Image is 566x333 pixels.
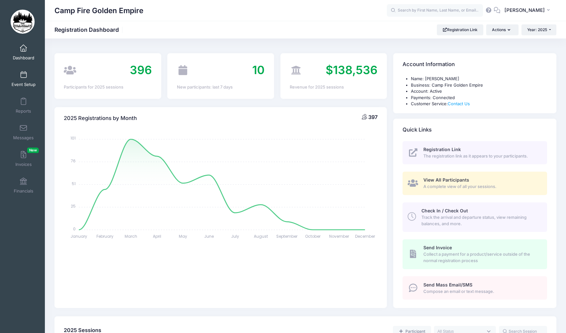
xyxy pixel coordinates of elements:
h4: 2025 Registrations by Month [64,109,137,127]
button: Actions [486,24,518,35]
span: 397 [368,114,378,120]
a: Reports [8,94,39,117]
span: Track the arrival and departure status, view remaining balances, and more. [421,214,540,227]
span: $138,536 [326,63,378,77]
a: Contact Us [448,101,470,106]
span: 396 [130,63,152,77]
tspan: February [96,234,113,239]
h1: Camp Fire Golden Empire [54,3,143,18]
span: Check In / Check Out [421,208,468,213]
span: Financials [14,188,33,194]
span: View All Participants [423,177,469,183]
span: Invoices [15,162,32,167]
a: Send Mass Email/SMS Compose an email or text message. [403,276,547,300]
input: Search by First Name, Last Name, or Email... [387,4,483,17]
button: [PERSON_NAME] [500,3,556,18]
tspan: October [305,234,321,239]
span: Registration Link [423,147,461,152]
span: [PERSON_NAME] [504,7,545,14]
span: Send Mass Email/SMS [423,282,472,287]
a: View All Participants A complete view of all your sessions. [403,172,547,195]
tspan: July [231,234,239,239]
a: InvoicesNew [8,148,39,170]
a: Event Setup [8,68,39,90]
img: Camp Fire Golden Empire [11,10,35,34]
h1: Registration Dashboard [54,26,124,33]
span: Dashboard [13,55,34,61]
span: New [27,148,39,153]
span: Compose an email or text message. [423,288,540,295]
li: Customer Service: [411,101,547,107]
button: Year: 2025 [521,24,556,35]
span: 10 [252,63,265,77]
tspan: December [355,234,375,239]
span: The registration link as it appears to your participants. [423,153,540,159]
tspan: August [254,234,268,239]
tspan: November [329,234,349,239]
tspan: June [204,234,214,239]
span: Messages [13,135,34,141]
span: Year: 2025 [527,27,547,32]
div: New participants: last 7 days [177,84,265,90]
li: Payments: Connected [411,95,547,101]
tspan: September [277,234,298,239]
h4: Account Information [403,55,455,74]
tspan: May [179,234,187,239]
tspan: April [153,234,161,239]
div: Revenue for 2025 sessions [290,84,378,90]
div: Participants for 2025 sessions [64,84,152,90]
span: Reports [16,108,31,114]
li: Account: Active [411,88,547,95]
a: Registration Link The registration link as it appears to your participants. [403,141,547,165]
a: Send Invoice Collect a payment for a product/service outside of the normal registration process [403,239,547,269]
span: A complete view of all your sessions. [423,184,540,190]
h4: Quick Links [403,121,432,139]
tspan: March [125,234,137,239]
a: Check In / Check Out Track the arrival and departure status, view remaining balances, and more. [403,202,547,232]
li: Name: [PERSON_NAME] [411,76,547,82]
span: Event Setup [12,82,36,87]
tspan: January [71,234,87,239]
a: Financials [8,174,39,197]
tspan: 76 [71,158,76,164]
span: Collect a payment for a product/service outside of the normal registration process [423,251,540,264]
a: Registration Link [437,24,483,35]
li: Business: Camp Fire Golden Empire [411,82,547,89]
a: Messages [8,121,39,143]
span: Send Invoice [423,245,452,250]
tspan: 51 [72,181,76,186]
a: Dashboard [8,41,39,64]
tspan: 0 [73,226,76,231]
tspan: 25 [71,203,76,209]
tspan: 101 [71,135,76,141]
